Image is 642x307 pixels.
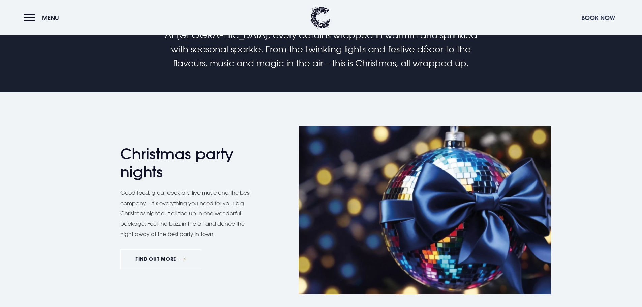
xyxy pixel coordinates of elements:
p: Good food, great cocktails, live music and the best company – it’s everything you need for your b... [120,188,258,239]
h2: Christmas party nights [120,145,252,181]
a: FIND OUT MORE [120,249,202,269]
button: Menu [24,10,62,25]
img: Hotel Christmas in Northern Ireland [299,126,551,294]
img: Clandeboye Lodge [310,7,330,29]
button: Book Now [578,10,618,25]
p: Experience Christmas as it should be – cosy, stylish and effortlessly luxurious. At [GEOGRAPHIC_D... [160,14,481,70]
span: Menu [42,14,59,22]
